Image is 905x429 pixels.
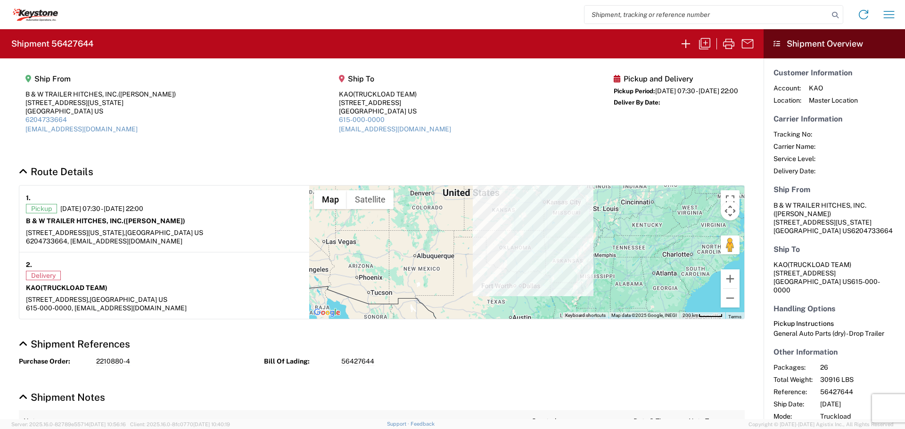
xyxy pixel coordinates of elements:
[773,304,895,313] h5: Handling Options
[788,261,851,268] span: (TRUCKLOAD TEAM)
[614,99,660,106] span: Deliver By Date:
[25,116,67,123] a: 6204733664
[26,192,31,204] strong: 1.
[721,289,740,308] button: Zoom out
[773,154,815,163] span: Service Level:
[773,320,895,328] h6: Pickup Instructions
[19,166,93,178] a: Hide Details
[26,229,125,236] span: [STREET_ADDRESS][US_STATE],
[41,284,107,291] span: (TRUCKLOAD TEAM)
[339,98,451,107] div: [STREET_ADDRESS]
[193,421,230,427] span: [DATE] 10:40:19
[130,421,230,427] span: Client: 2025.16.0-8fc0770
[341,357,374,366] span: 56427644
[339,116,385,123] a: 615-000-0000
[764,29,905,58] header: Shipment Overview
[773,400,813,408] span: Ship Date:
[353,90,417,98] span: (TRUCKLOAD TEAM)
[773,130,815,138] span: Tracking No:
[773,185,895,194] h5: Ship From
[118,90,176,98] span: ([PERSON_NAME])
[25,98,176,107] div: [STREET_ADDRESS][US_STATE]
[773,375,813,384] span: Total Weight:
[25,125,138,133] a: [EMAIL_ADDRESS][DOMAIN_NAME]
[347,190,394,209] button: Show satellite imagery
[264,357,335,366] strong: Bill Of Lading:
[773,219,872,226] span: [STREET_ADDRESS][US_STATE]
[387,421,411,427] a: Support
[11,38,93,49] h2: Shipment 56427644
[26,296,90,303] span: [STREET_ADDRESS],
[721,269,740,288] button: Zoom in
[19,357,90,366] strong: Purchase Order:
[680,312,725,319] button: Map Scale: 200 km per 47 pixels
[26,217,185,225] strong: B & W TRAILER HITCHES, INC.
[773,412,813,421] span: Mode:
[614,88,655,95] span: Pickup Period:
[728,314,741,319] a: Terms
[312,307,343,319] a: Open this area in Google Maps (opens a new window)
[773,68,895,77] h5: Customer Information
[611,313,677,318] span: Map data ©2025 Google, INEGI
[19,391,105,403] a: Hide Details
[820,375,901,384] span: 30916 LBS
[19,338,130,350] a: Hide Details
[26,237,303,245] div: 6204733664, [EMAIL_ADDRESS][DOMAIN_NAME]
[25,74,176,83] h5: Ship From
[26,204,57,213] span: Pickup
[312,307,343,319] img: Google
[721,202,740,220] button: Map camera controls
[26,304,303,312] div: 615-000-0000, [EMAIL_ADDRESS][DOMAIN_NAME]
[26,259,32,271] strong: 2.
[614,74,738,83] h5: Pickup and Delivery
[339,74,451,83] h5: Ship To
[11,421,126,427] span: Server: 2025.16.0-82789e55714
[773,84,801,92] span: Account:
[851,227,893,235] span: 6204733664
[749,420,894,429] span: Copyright © [DATE]-[DATE] Agistix Inc., All Rights Reserved
[773,278,880,294] span: 615-000-0000
[809,84,858,92] span: KAO
[820,412,901,421] span: Truckload
[820,363,901,372] span: 26
[773,245,895,254] h5: Ship To
[26,271,61,280] span: Delivery
[90,296,167,303] span: [GEOGRAPHIC_DATA] US
[773,114,895,123] h5: Carrier Information
[339,90,451,98] div: KAO
[773,388,813,396] span: Reference:
[773,363,813,372] span: Packages:
[584,6,829,24] input: Shipment, tracking or reference number
[339,125,451,133] a: [EMAIL_ADDRESS][DOMAIN_NAME]
[123,217,185,225] span: ([PERSON_NAME])
[773,260,895,294] address: [GEOGRAPHIC_DATA] US
[89,421,126,427] span: [DATE] 10:56:16
[773,142,815,151] span: Carrier Name:
[565,312,606,319] button: Keyboard shortcuts
[809,96,858,105] span: Master Location
[125,229,203,236] span: [GEOGRAPHIC_DATA] US
[773,201,895,235] address: [GEOGRAPHIC_DATA] US
[721,235,740,254] button: Drag Pegman onto the map to open Street View
[26,284,107,291] strong: KAO
[721,190,740,209] button: Toggle fullscreen view
[773,167,815,175] span: Delivery Date:
[314,190,347,209] button: Show street map
[96,357,130,366] span: 2210880-4
[773,210,831,218] span: ([PERSON_NAME])
[773,348,895,356] h5: Other Information
[773,329,895,338] div: General Auto Parts (dry) - Drop Trailer
[820,400,901,408] span: [DATE]
[25,107,176,115] div: [GEOGRAPHIC_DATA] US
[411,421,435,427] a: Feedback
[773,261,851,277] span: KAO [STREET_ADDRESS]
[25,90,176,98] div: B & W TRAILER HITCHES, INC.
[773,96,801,105] span: Location:
[773,202,866,209] span: B & W TRAILER HITCHES, INC.
[655,87,738,95] span: [DATE] 07:30 - [DATE] 22:00
[339,107,451,115] div: [GEOGRAPHIC_DATA] US
[60,204,143,213] span: [DATE] 07:30 - [DATE] 22:00
[820,388,901,396] span: 56427644
[683,313,699,318] span: 200 km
